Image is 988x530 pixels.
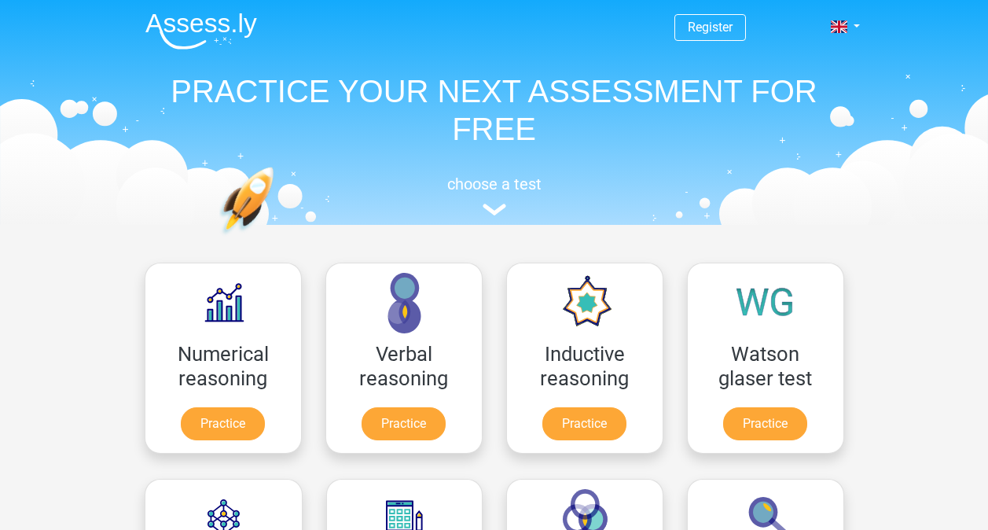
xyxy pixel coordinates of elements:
a: Practice [542,407,626,440]
a: choose a test [133,175,856,216]
a: Practice [723,407,807,440]
a: Register [688,20,733,35]
h1: PRACTICE YOUR NEXT ASSESSMENT FOR FREE [133,72,856,148]
img: practice [219,167,335,309]
img: assessment [483,204,506,215]
a: Practice [181,407,265,440]
a: Practice [362,407,446,440]
img: Assessly [145,13,257,50]
h5: choose a test [133,175,856,193]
